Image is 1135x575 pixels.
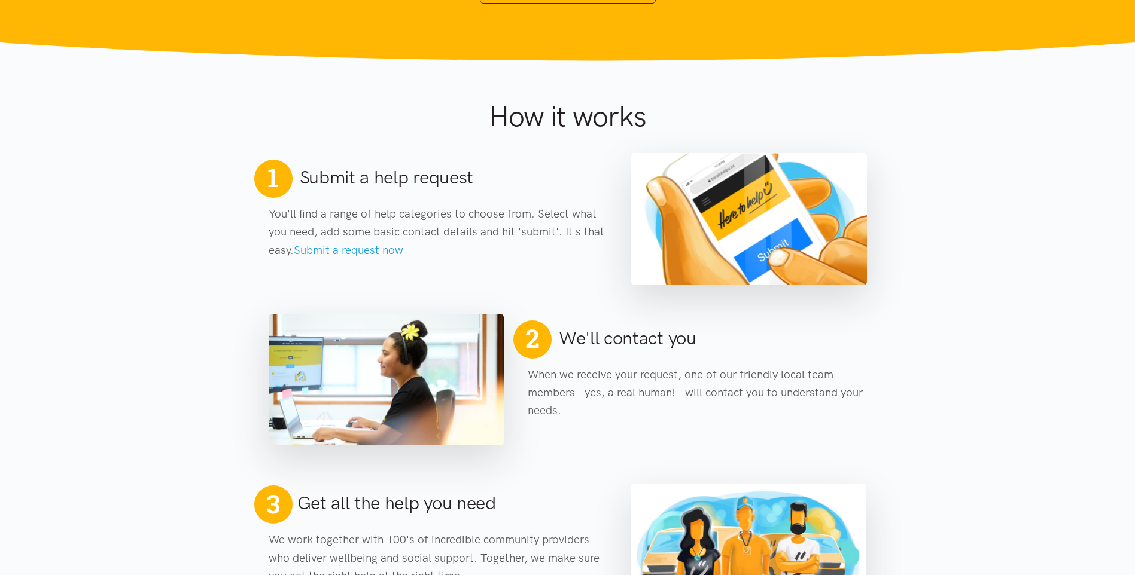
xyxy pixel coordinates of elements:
[521,318,544,359] span: 2
[294,243,403,257] a: Submit a request now
[559,326,696,351] h2: We'll contact you
[372,99,763,134] h1: How it works
[267,162,278,193] span: 1
[297,491,496,516] h2: Get all the help you need
[269,205,608,259] p: You'll find a range of help categories to choose from. Select what you need, add some basic conta...
[528,366,867,420] p: When we receive your request, one of our friendly local team members - yes, a real human! - will ...
[266,488,279,519] span: 3
[300,165,474,190] h2: Submit a help request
